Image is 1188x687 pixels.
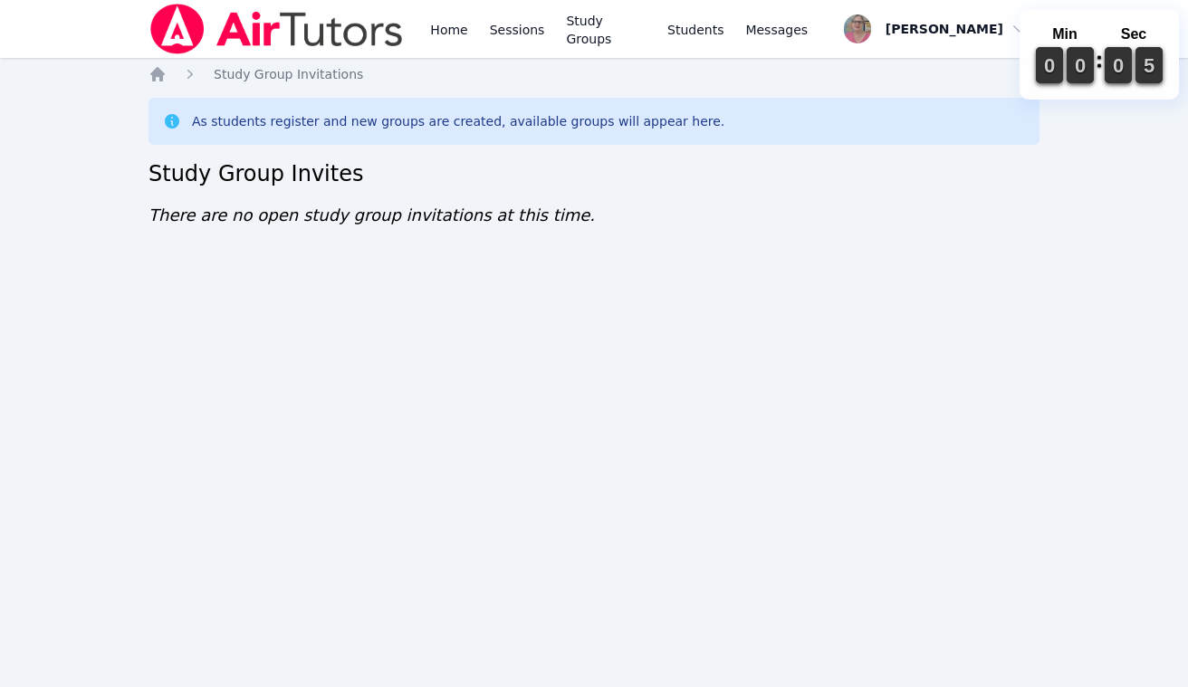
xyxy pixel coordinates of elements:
[214,65,363,83] a: Study Group Invitations
[148,159,1039,188] h2: Study Group Invites
[148,65,1039,83] nav: Breadcrumb
[192,112,724,130] div: As students register and new groups are created, available groups will appear here.
[214,67,363,81] span: Study Group Invitations
[745,21,808,39] span: Messages
[148,4,405,54] img: Air Tutors
[148,205,595,224] span: There are no open study group invitations at this time.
